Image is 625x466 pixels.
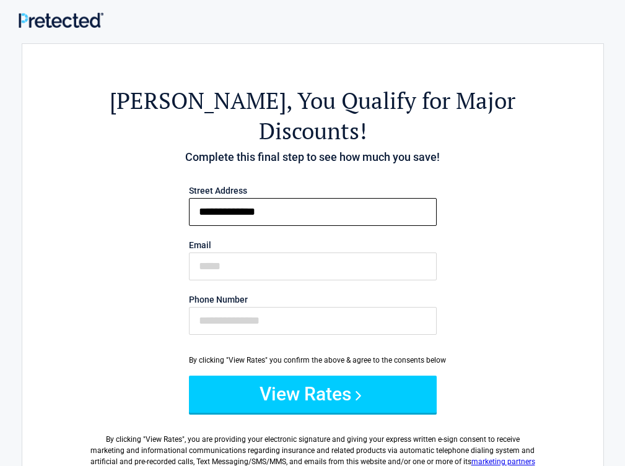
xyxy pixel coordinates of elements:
button: View Rates [189,376,437,413]
label: Email [189,241,437,249]
span: View Rates [146,435,182,444]
img: Main Logo [19,12,103,28]
label: Phone Number [189,295,437,304]
label: Street Address [189,186,437,195]
h4: Complete this final step to see how much you save! [90,149,535,165]
div: By clicking "View Rates" you confirm the above & agree to the consents below [189,355,437,366]
h2: , You Qualify for Major Discounts! [90,85,535,146]
span: [PERSON_NAME] [110,85,286,116]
